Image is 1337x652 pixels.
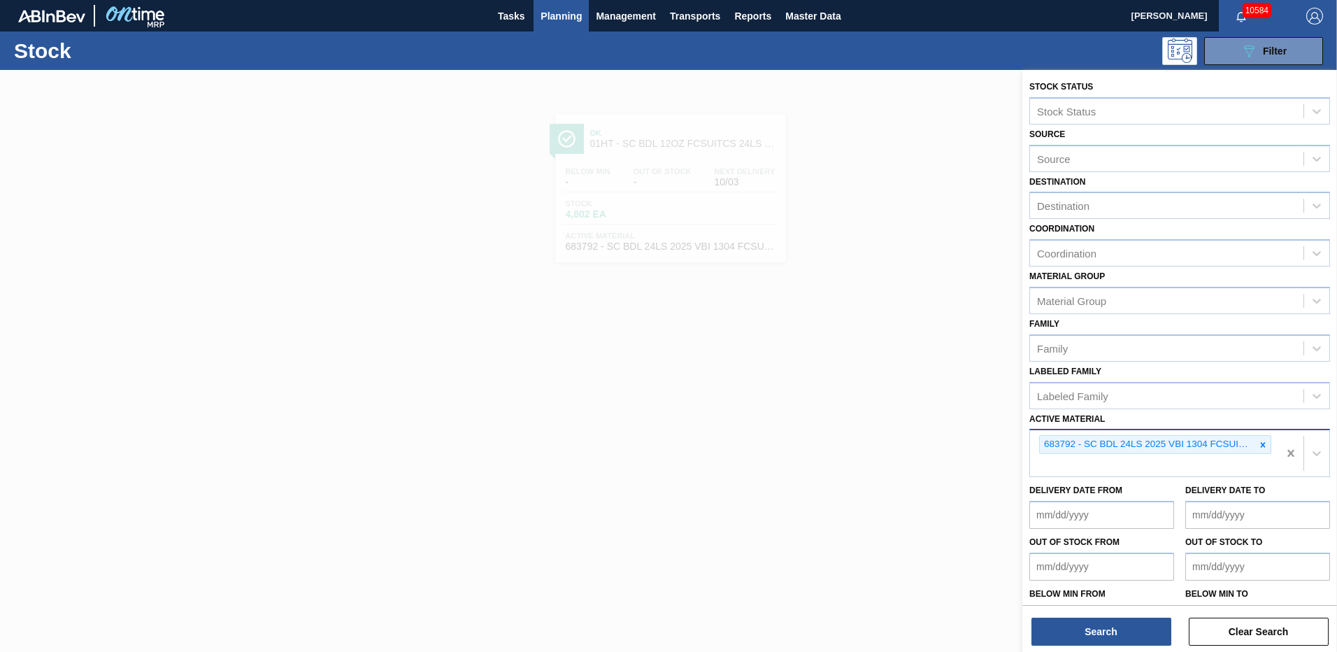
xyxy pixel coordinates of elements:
label: Out of Stock from [1029,537,1120,547]
button: Filter [1204,37,1323,65]
input: mm/dd/yyyy [1029,553,1174,581]
div: Stock Status [1037,105,1096,117]
label: Below Min from [1029,589,1106,599]
label: Labeled Family [1029,367,1101,376]
div: Source [1037,153,1071,164]
label: Delivery Date from [1029,486,1122,495]
label: Out of Stock to [1185,537,1262,547]
div: Labeled Family [1037,390,1108,402]
label: Below Min to [1185,589,1248,599]
input: mm/dd/yyyy [1185,553,1330,581]
div: Material Group [1037,295,1106,306]
span: Tasks [496,8,527,24]
span: Management [596,8,656,24]
input: mm/dd/yyyy [1029,501,1174,529]
span: Planning [541,8,582,24]
label: Active Material [1029,414,1105,424]
div: Family [1037,342,1068,354]
div: Coordination [1037,248,1096,260]
span: Filter [1263,45,1287,57]
button: Notifications [1219,6,1264,26]
label: Family [1029,319,1059,329]
input: mm/dd/yyyy [1185,501,1330,529]
div: Destination [1037,200,1089,212]
label: Material Group [1029,271,1105,281]
span: 10584 [1243,3,1271,18]
label: Stock Status [1029,82,1093,92]
label: Delivery Date to [1185,486,1265,495]
span: Transports [670,8,720,24]
span: Master Data [785,8,841,24]
div: Programming: no user selected [1162,37,1197,65]
label: Source [1029,129,1065,139]
div: 683792 - SC BDL 24LS 2025 VBI 1304 FCSUITCS 12OZ [1040,436,1255,453]
label: Coordination [1029,224,1094,234]
h1: Stock [14,43,223,59]
span: Reports [734,8,771,24]
img: Logout [1306,8,1323,24]
img: TNhmsLtSVTkK8tSr43FrP2fwEKptu5GPRR3wAAAABJRU5ErkJggg== [18,10,85,22]
label: Destination [1029,177,1085,187]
